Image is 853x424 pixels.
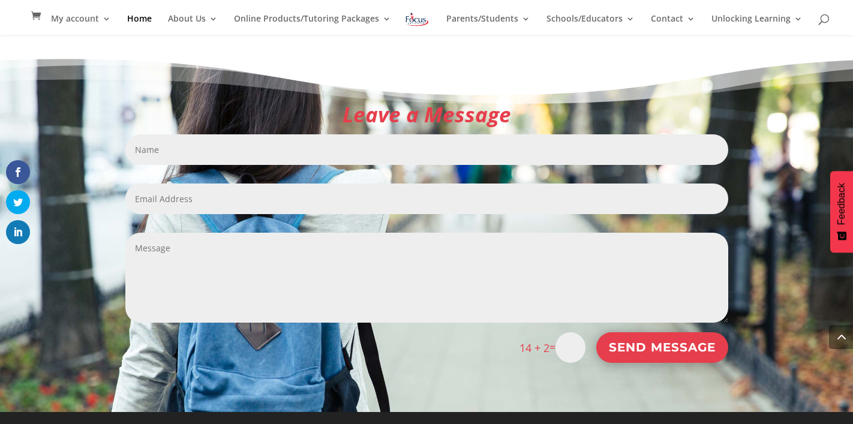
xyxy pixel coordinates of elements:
span: Feedback [836,183,847,225]
a: Home [127,14,152,35]
button: Feedback - Show survey [830,171,853,252]
button: Send Message [596,332,728,363]
a: Schools/Educators [546,14,635,35]
a: My account [51,14,111,35]
p: = [519,332,585,363]
input: Name [125,134,728,165]
input: Email Address [125,184,728,214]
a: Parents/Students [446,14,530,35]
span: 14 + 2 [519,341,549,355]
a: Contact [651,14,695,35]
a: About Us [168,14,218,35]
a: Online Products/Tutoring Packages [234,14,391,35]
h2: Leave a Message [125,104,728,134]
img: Focus on Learning [404,11,429,28]
a: Unlocking Learning [711,14,803,35]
